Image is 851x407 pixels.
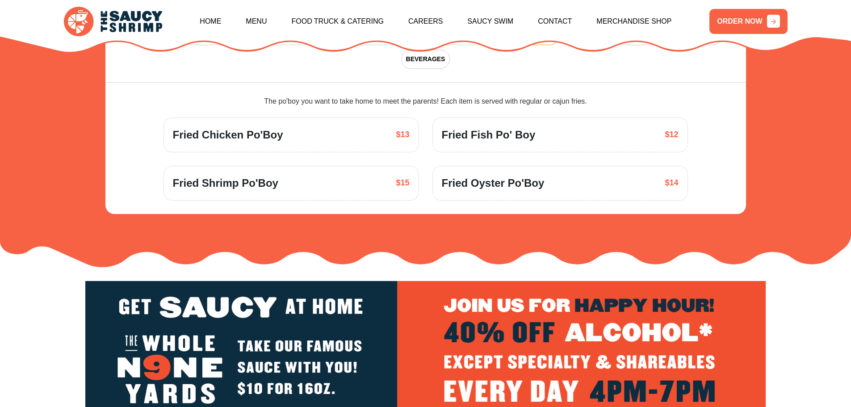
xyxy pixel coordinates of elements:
a: Merchandise Shop [596,2,671,41]
span: $14 [665,177,678,189]
span: Fried Shrimp Po'Boy [173,175,278,191]
span: BEVERAGES [406,55,445,64]
a: Home [200,2,221,41]
a: Careers [408,2,443,41]
span: Fried Oyster Po'Boy [442,175,545,191]
a: Contact [538,2,572,41]
div: The po'boy you want to take home to meet the parents! Each item is served with regular or cajun f... [163,96,688,107]
span: $15 [396,177,409,189]
a: Menu [246,2,267,41]
img: logo [64,7,162,37]
span: $13 [396,129,409,141]
span: Fried Chicken Po'Boy [173,127,283,143]
a: ORDER NOW [709,9,787,34]
span: $12 [665,129,678,141]
a: Saucy Swim [467,2,513,41]
a: Food Truck & Catering [291,2,384,41]
button: BEVERAGES [401,50,450,69]
span: Fried Fish Po' Boy [442,127,536,143]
